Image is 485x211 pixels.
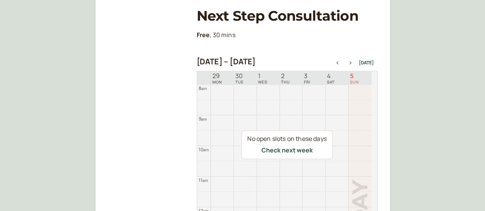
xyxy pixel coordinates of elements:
h1: Next Step Consultation [197,8,378,24]
p: , 30 mins [197,30,378,40]
b: Free [197,31,210,39]
h2: [DATE] – [DATE] [197,57,256,66]
div: No open slots on these days [247,134,326,144]
button: [DATE] [359,60,374,65]
button: Check next week [261,147,312,154]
